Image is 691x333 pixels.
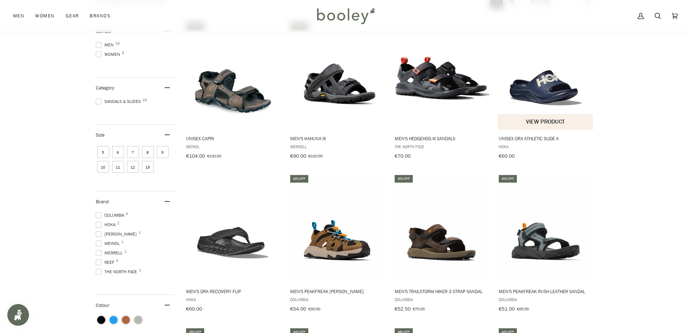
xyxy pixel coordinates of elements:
[290,296,384,303] span: Columbia
[498,174,594,315] a: Men's Peakfreak Rush Leather Sandal
[185,21,281,162] a: Unisex Capri
[96,132,104,138] span: Size
[289,27,385,123] img: Merrell Men's Kahuna III Ashalt / Black - Booley Galway
[308,153,322,159] span: €120.00
[96,98,143,105] span: Sandals & Slides
[139,269,141,272] span: 1
[96,42,116,48] span: Men
[127,161,139,173] span: Size: 12
[157,146,169,158] span: Size: 9
[395,153,411,159] span: €70.00
[66,12,79,20] span: Gear
[290,143,384,150] span: Merrell
[185,27,281,123] img: Meindl Unisex Capri Dark Brown - Booley Galway
[498,180,594,276] img: Columbia Men's Peakfreak Rush Leather Sandal Graphite / Mango - Booley Galway
[134,316,142,324] span: Colour: Grey
[499,296,593,303] span: Columbia
[97,161,109,173] span: Size: 10
[314,5,377,26] img: Booley
[143,98,147,102] span: 16
[142,146,154,158] span: Size: 8
[290,175,308,183] div: 40% off
[97,146,109,158] span: Size: 5
[413,306,425,312] span: €75.00
[126,212,128,216] span: 6
[112,146,124,158] span: Size: 6
[289,21,385,162] a: Men's Kahuna III
[186,296,280,303] span: Hoka
[394,180,490,276] img: Columbia Men's Trailstorm Hiker 3 Strap Sandal Cordovan / Gold Amber - Booley Galway
[116,259,118,263] span: 4
[96,221,118,228] span: Hoka
[499,135,593,142] span: Unisex Ora Athletic Slide A
[186,153,205,159] span: €104.00
[96,250,125,256] span: Merrell
[117,221,119,225] span: 2
[290,305,306,312] span: €54.00
[395,143,489,150] span: The North Face
[395,135,489,142] span: Men's Hedgehog III Sandals
[395,288,489,295] span: Men's Trailstorm Hiker 3 Strap Sandal
[290,135,384,142] span: Men's Kahuna III
[139,231,141,234] span: 1
[394,21,490,162] a: Men's Hedgehog III Sandals
[186,288,280,295] span: Men's Ora Recovery Flip
[96,259,116,266] span: Reef
[112,161,124,173] span: Size: 11
[96,231,139,237] span: [PERSON_NAME]
[290,288,384,295] span: Men's Peakfreak [PERSON_NAME]
[127,146,139,158] span: Size: 7
[13,12,24,20] span: Men
[394,27,490,123] img: The North Face Men's Hedgehog III Sandals Asphalt Grey / Retro Orange - Booley Galway
[185,174,281,315] a: Men's Ora Recovery Flip
[394,174,490,315] a: Men's Trailstorm Hiker 3 Strap Sandal
[499,288,593,295] span: Men's Peakfreak Rush Leather Sandal
[499,143,593,150] span: Hoka
[110,316,118,324] span: Colour: Blue
[90,12,111,20] span: Brands
[186,135,280,142] span: Unisex Capri
[207,153,221,159] span: €130.00
[35,12,54,20] span: Women
[290,153,306,159] span: €90.00
[499,153,515,159] span: €60.00
[122,51,124,55] span: 3
[186,305,202,312] span: €60.00
[498,114,593,130] button: View product
[122,240,124,244] span: 1
[395,175,413,183] div: 30% off
[115,42,120,45] span: 16
[289,180,385,276] img: Columbia Men's Peakfreak Rush Shandal Delta / Mango - Booley Galway
[308,306,320,312] span: €90.00
[186,143,280,150] span: Meindl
[96,51,122,58] span: Women
[96,269,139,275] span: The North Face
[97,316,105,324] span: Colour: Black
[499,175,517,183] div: 40% off
[122,316,130,324] span: Colour: Brown
[185,180,281,276] img: Hoka Men's Ora Recovery Flip 2 Black / Dark Gull Gray - Booley Galway
[96,198,109,205] span: Brand
[498,27,594,123] img: Hoka Unisex Ora Athletic Slide Varsity Navy / White - Booley Galway
[142,161,154,173] span: Size: 13
[96,84,114,91] span: Category
[124,250,127,253] span: 1
[289,174,385,315] a: Men's Peakfreak Rush Shandal
[96,240,122,247] span: Meindl
[517,306,529,312] span: €85.00
[7,304,29,326] iframe: Button to open loyalty program pop-up
[498,21,594,162] a: Unisex Ora Athletic Slide A
[96,302,115,309] span: Colour
[395,305,411,312] span: €52.50
[499,305,515,312] span: €51.00
[395,296,489,303] span: Columbia
[96,212,126,218] span: Columbia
